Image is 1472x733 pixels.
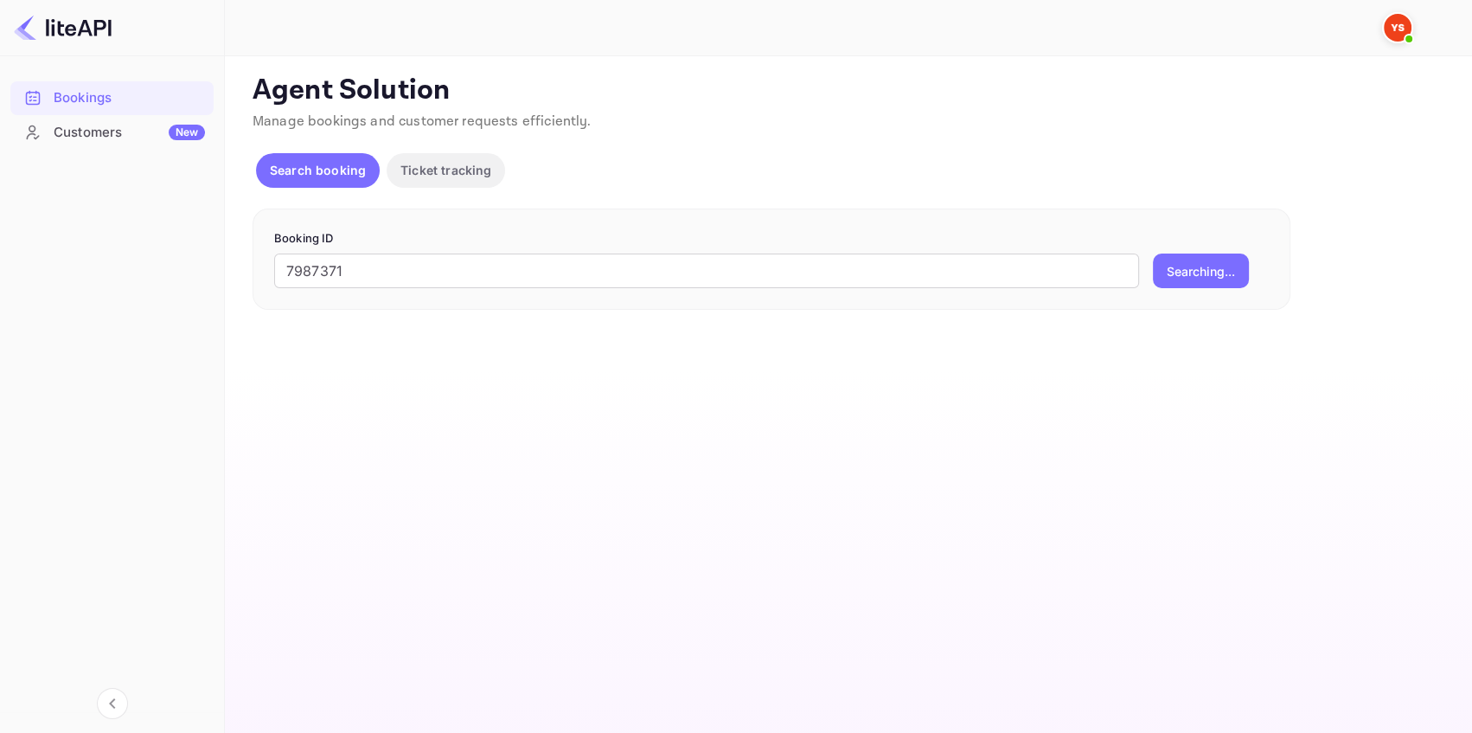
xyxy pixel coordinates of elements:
a: Bookings [10,81,214,113]
a: CustomersNew [10,116,214,148]
div: New [169,125,205,140]
input: Enter Booking ID (e.g., 63782194) [274,254,1139,288]
div: Customers [54,123,205,143]
p: Agent Solution [253,74,1441,108]
button: Searching... [1153,254,1249,288]
div: Bookings [10,81,214,115]
img: Yandex Support [1384,14,1411,42]
img: LiteAPI logo [14,14,112,42]
span: Manage bookings and customer requests efficiently. [253,113,592,131]
button: Collapse navigation [97,688,128,719]
p: Booking ID [274,230,1269,248]
p: Search booking [270,161,366,179]
div: CustomersNew [10,116,214,150]
div: Bookings [54,88,205,108]
p: Ticket tracking [400,161,491,179]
